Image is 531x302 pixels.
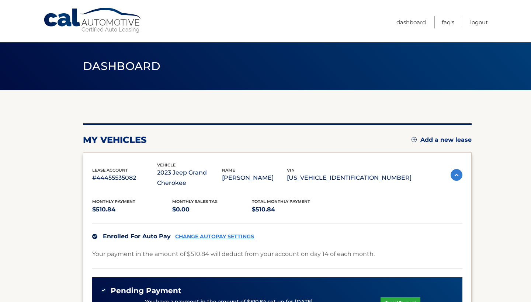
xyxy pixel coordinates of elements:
[412,137,417,142] img: add.svg
[43,7,143,34] a: Cal Automotive
[175,233,254,240] a: CHANGE AUTOPAY SETTINGS
[83,134,147,145] h2: my vehicles
[470,16,488,28] a: Logout
[92,234,97,239] img: check.svg
[396,16,426,28] a: Dashboard
[222,173,287,183] p: [PERSON_NAME]
[172,204,252,215] p: $0.00
[101,288,106,293] img: check-green.svg
[287,168,295,173] span: vin
[172,199,218,204] span: Monthly sales Tax
[83,59,160,73] span: Dashboard
[103,233,171,240] span: Enrolled For Auto Pay
[92,249,375,259] p: Your payment in the amount of $510.84 will deduct from your account on day 14 of each month.
[442,16,454,28] a: FAQ's
[412,136,472,144] a: Add a new lease
[92,199,135,204] span: Monthly Payment
[111,286,181,295] span: Pending Payment
[157,162,176,168] span: vehicle
[157,168,222,188] p: 2023 Jeep Grand Cherokee
[287,173,412,183] p: [US_VEHICLE_IDENTIFICATION_NUMBER]
[92,168,128,173] span: lease account
[252,204,332,215] p: $510.84
[252,199,310,204] span: Total Monthly Payment
[451,169,462,181] img: accordion-active.svg
[222,168,235,173] span: name
[92,173,157,183] p: #44455535082
[92,204,172,215] p: $510.84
